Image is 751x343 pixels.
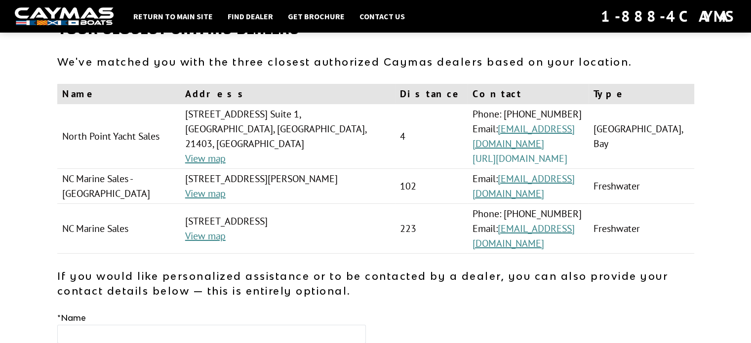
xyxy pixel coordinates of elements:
td: NC Marine Sales [57,204,180,254]
a: Contact Us [355,10,410,23]
th: Name [57,84,180,104]
img: white-logo-c9c8dbefe5ff5ceceb0f0178aa75bf4bb51f6bca0971e226c86eb53dfe498488.png [15,7,114,26]
th: Distance [395,84,468,104]
label: Name [57,312,86,324]
div: 1-888-4CAYMAS [601,5,736,27]
td: Phone: [PHONE_NUMBER] Email: [468,204,589,254]
td: 102 [395,169,468,204]
td: Freshwater [589,204,694,254]
a: View map [185,187,226,200]
td: [STREET_ADDRESS] Suite 1, [GEOGRAPHIC_DATA], [GEOGRAPHIC_DATA], 21403, [GEOGRAPHIC_DATA] [180,104,395,169]
a: Find Dealer [223,10,278,23]
th: Contact [468,84,589,104]
td: [GEOGRAPHIC_DATA], Bay [589,104,694,169]
a: [EMAIL_ADDRESS][DOMAIN_NAME] [473,122,575,150]
p: We've matched you with the three closest authorized Caymas dealers based on your location. [57,54,694,69]
th: Type [589,84,694,104]
td: Email: [468,169,589,204]
a: View map [185,229,226,242]
td: [STREET_ADDRESS] [180,204,395,254]
a: [URL][DOMAIN_NAME] [473,152,567,165]
td: Phone: [PHONE_NUMBER] Email: [468,104,589,169]
td: 4 [395,104,468,169]
a: Get Brochure [283,10,350,23]
td: [STREET_ADDRESS][PERSON_NAME] [180,169,395,204]
th: Address [180,84,395,104]
a: [EMAIL_ADDRESS][DOMAIN_NAME] [473,172,575,200]
td: Freshwater [589,169,694,204]
td: 223 [395,204,468,254]
td: North Point Yacht Sales [57,104,180,169]
a: Return to main site [128,10,218,23]
a: [EMAIL_ADDRESS][DOMAIN_NAME] [473,222,575,250]
p: If you would like personalized assistance or to be contacted by a dealer, you can also provide yo... [57,268,694,298]
a: View map [185,152,226,165]
td: NC Marine Sales - [GEOGRAPHIC_DATA] [57,169,180,204]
